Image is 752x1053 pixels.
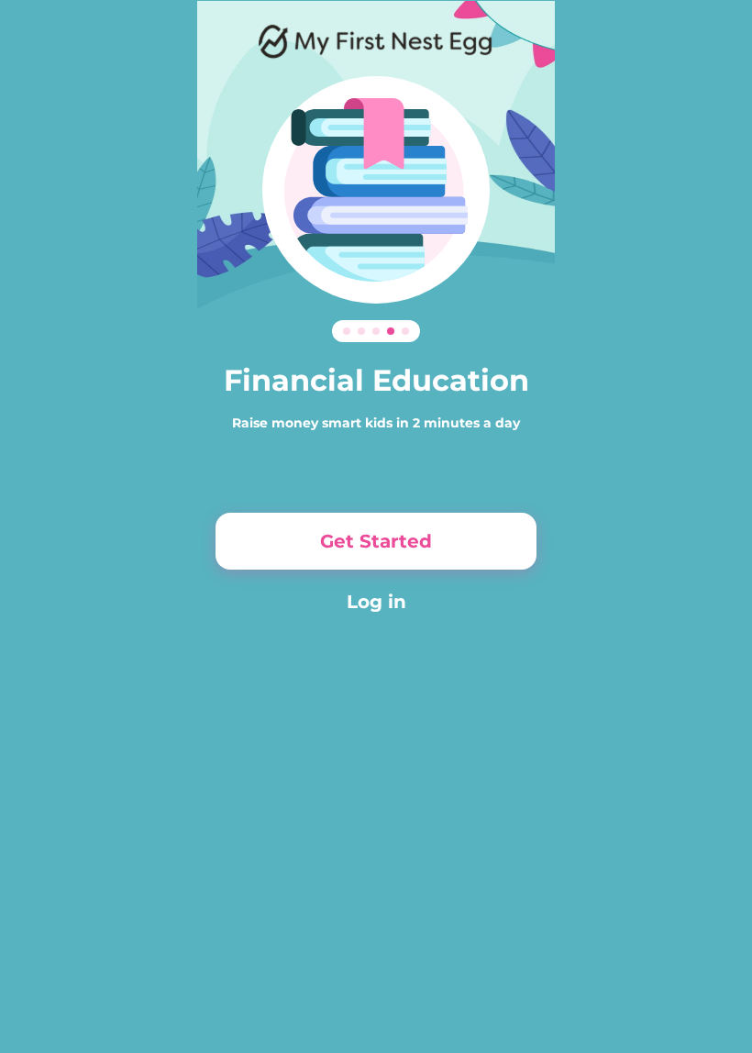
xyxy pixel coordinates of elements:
[216,513,536,570] button: Get Started
[216,359,536,403] h3: Financial Education
[262,76,490,304] img: Illustration%203.svg
[259,23,493,60] img: Logo.png
[216,588,536,615] button: Log in
[216,414,536,433] div: Raise money smart kids in 2 minutes a day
